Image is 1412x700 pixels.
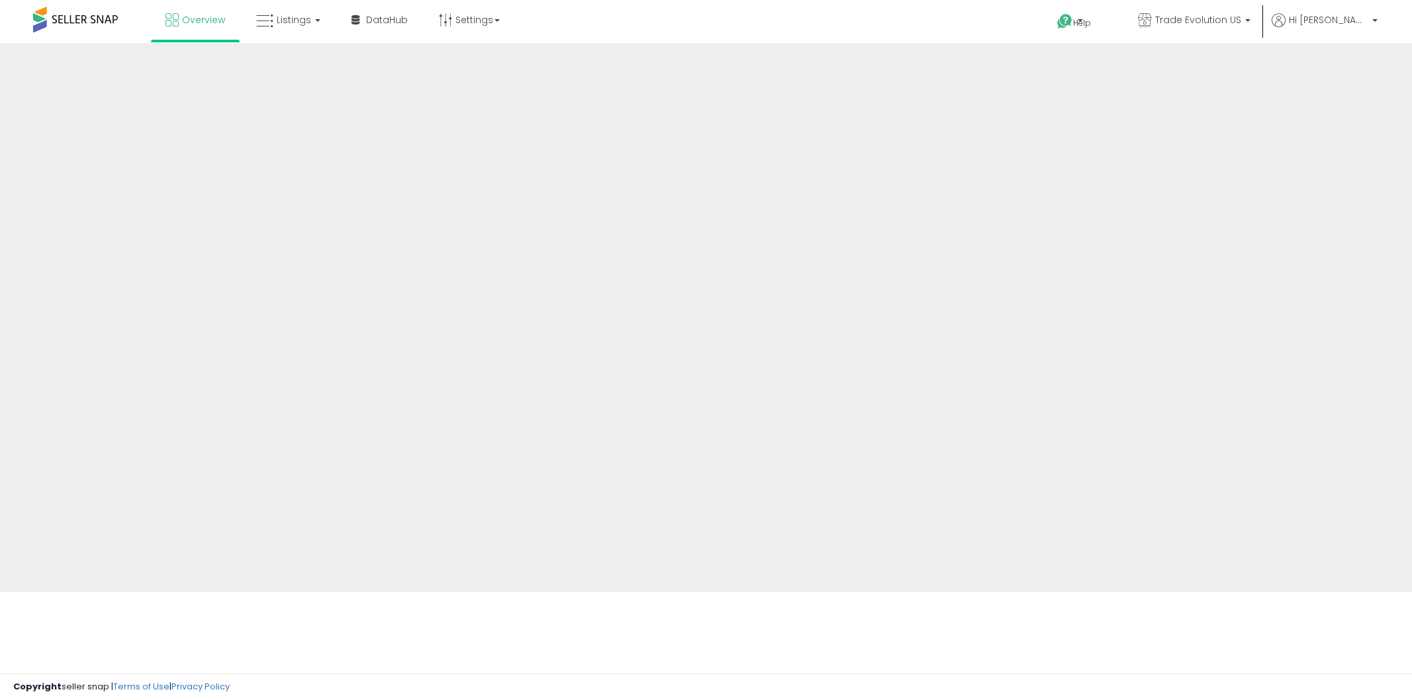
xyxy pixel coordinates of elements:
[1289,13,1368,26] span: Hi [PERSON_NAME]
[366,13,408,26] span: DataHub
[1047,3,1117,43] a: Help
[1155,13,1241,26] span: Trade Evolution US
[1272,13,1378,43] a: Hi [PERSON_NAME]
[1073,17,1091,28] span: Help
[277,13,311,26] span: Listings
[182,13,225,26] span: Overview
[1057,13,1073,30] i: Get Help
